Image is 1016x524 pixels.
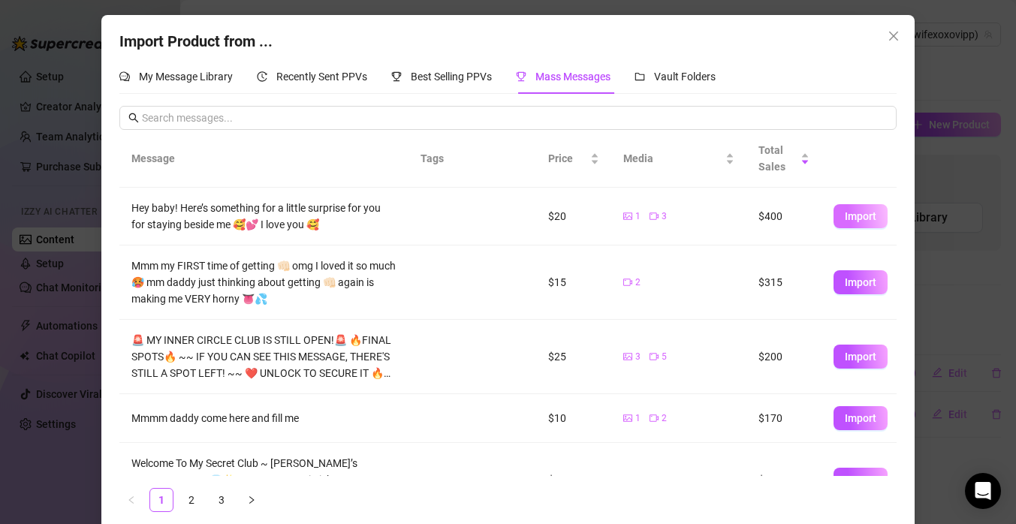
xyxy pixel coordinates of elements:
td: $162 [746,443,822,517]
span: comment [119,71,130,82]
div: Welcome To My Secret Club ~ [PERSON_NAME]’s DIAMOND CLUB 💎✨ PSSSSTTTTT... i pick YOU! yes babyyyy... [131,455,396,504]
li: 2 [179,488,204,512]
th: Price [536,130,611,188]
td: $170 [746,394,822,443]
span: 1 [635,209,641,224]
span: video-camera [650,475,659,484]
button: Import [834,270,888,294]
td: $20 [536,188,611,245]
button: Import [834,468,888,492]
span: Import Product from ... [119,32,273,50]
span: 1 [635,411,641,426]
td: $315 [746,245,822,320]
div: 🚨 MY INNER CIRCLE CLUB IS STILL OPEN!🚨 🔥FINAL SPOTS🔥 ~~ IF YOU CAN SEE THIS MESSAGE, THERE'S STIL... [131,332,396,381]
li: 3 [210,488,234,512]
span: 2 [662,473,667,487]
th: Media [611,130,746,188]
th: Message [119,130,408,188]
span: Vault Folders [654,71,716,83]
span: Best Selling PPVs [411,71,492,83]
span: video-camera [650,352,659,361]
span: Import [845,210,876,222]
span: right [247,495,256,504]
span: Mass Messages [535,71,611,83]
a: 2 [180,489,203,511]
td: $400 [746,188,822,245]
button: Import [834,345,888,369]
span: picture [623,212,632,221]
td: $10 [536,394,611,443]
span: 5 [662,350,667,364]
span: video-camera [650,414,659,423]
td: $200 [746,320,822,394]
span: Total Sales [758,142,797,175]
span: Close [882,30,906,42]
span: trophy [391,71,402,82]
td: $9 [536,443,611,517]
button: Import [834,406,888,430]
div: Hey baby! Here’s something for a little surprise for you for staying beside me 🥰💕 I love you 🥰 [131,200,396,233]
div: Open Intercom Messenger [965,473,1001,509]
span: My Message Library [139,71,233,83]
span: picture [623,475,632,484]
li: Next Page [240,488,264,512]
span: history [257,71,267,82]
button: right [240,488,264,512]
span: left [127,495,136,504]
th: Total Sales [746,130,822,188]
span: Media [623,150,722,167]
span: picture [623,414,632,423]
span: 3 [662,209,667,224]
span: search [128,113,139,123]
td: $25 [536,320,611,394]
li: Previous Page [119,488,143,512]
button: left [119,488,143,512]
button: Close [882,24,906,48]
td: $15 [536,245,611,320]
button: Import [834,204,888,228]
span: Import [845,412,876,424]
span: Import [845,474,876,486]
input: Search messages... [142,110,887,126]
div: Mmmm daddy come here and fill me [131,410,396,426]
a: 1 [150,489,173,511]
li: 1 [149,488,173,512]
span: video-camera [650,212,659,221]
div: Mmm my FIRST time of getting 👊🏻 omg I loved it so much 🥵 mm daddy just thinking about getting 👊🏻 ... [131,257,396,307]
span: 2 [635,276,641,290]
th: Tags [409,130,499,188]
span: picture [623,352,632,361]
span: Import [845,276,876,288]
a: 3 [210,489,233,511]
span: video-camera [623,278,632,287]
span: Price [548,150,587,167]
span: Import [845,351,876,363]
span: trophy [516,71,526,82]
span: Recently Sent PPVs [276,71,367,83]
span: 2 [662,411,667,426]
span: 3 [635,350,641,364]
span: folder [635,71,645,82]
span: close [888,30,900,42]
span: 2 [635,473,641,487]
